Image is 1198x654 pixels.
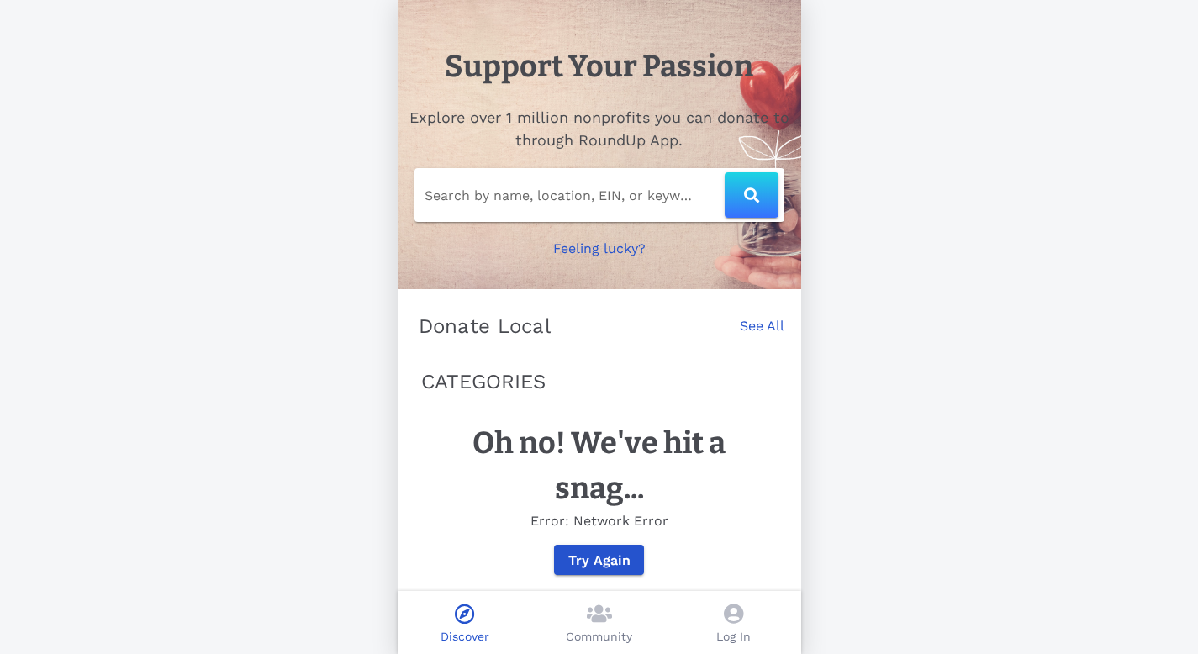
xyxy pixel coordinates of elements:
a: See All [740,316,784,353]
p: Feeling lucky? [553,239,646,259]
p: Discover [441,628,489,646]
p: Community [566,628,632,646]
p: Donate Local [419,313,552,340]
button: Try Again [554,545,644,575]
h1: Oh no! We've hit a snag... [431,420,768,511]
p: Error: Network Error [431,511,768,531]
span: Try Again [567,552,631,568]
h1: Support Your Passion [445,44,753,89]
p: CATEGORIES [421,367,778,397]
p: Log In [716,628,751,646]
h2: Explore over 1 million nonprofits you can donate to through RoundUp App. [408,106,791,151]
